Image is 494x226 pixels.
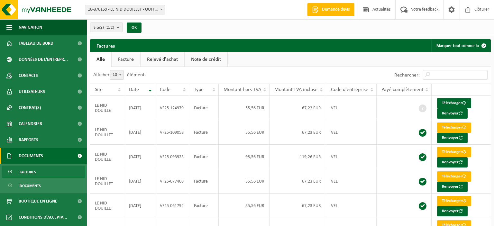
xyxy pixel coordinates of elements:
td: [DATE] [124,194,155,218]
label: Afficher éléments [93,72,146,77]
button: OK [127,23,142,33]
td: VEL [326,169,377,194]
a: Demande devis [307,3,354,16]
td: LE NID DOUILLET [90,96,124,120]
a: Note de crédit [185,52,227,67]
a: Télécharger [437,122,471,133]
span: Date [129,87,139,92]
td: 55,56 EUR [219,120,270,145]
span: Demande devis [320,6,351,13]
span: Contacts [19,68,38,84]
td: 67,23 EUR [270,96,326,120]
td: [DATE] [124,120,155,145]
span: 10 [110,70,124,80]
td: LE NID DOUILLET [90,194,124,218]
td: VEL [326,120,377,145]
td: VF25-109058 [155,120,189,145]
button: Renvoyer [437,133,468,143]
span: Rapports [19,132,38,148]
span: Factures [20,166,36,178]
td: Facture [189,145,219,169]
td: LE NID DOUILLET [90,120,124,145]
td: 55,56 EUR [219,169,270,194]
button: Renvoyer [437,182,468,192]
td: VEL [326,145,377,169]
span: Contrat(s) [19,100,41,116]
a: Facture [112,52,140,67]
span: Montant hors TVA [224,87,261,92]
span: Utilisateurs [19,84,45,100]
span: Tableau de bord [19,35,53,51]
span: Navigation [19,19,42,35]
span: Code [160,87,170,92]
td: Facture [189,96,219,120]
td: 55,56 EUR [219,194,270,218]
td: 119,26 EUR [270,145,326,169]
td: LE NID DOUILLET [90,169,124,194]
td: VEL [326,96,377,120]
span: 10-876159 - LE NID DOUILLET - OUFFET [85,5,165,14]
button: Marquer tout comme lu [431,39,490,52]
span: Documents [20,180,41,192]
a: Télécharger [437,98,471,108]
td: Facture [189,120,219,145]
td: VF25-061792 [155,194,189,218]
td: 67,23 EUR [270,120,326,145]
td: LE NID DOUILLET [90,145,124,169]
span: Montant TVA incluse [274,87,317,92]
td: VF25-077408 [155,169,189,194]
td: 67,23 EUR [270,194,326,218]
a: Télécharger [437,171,471,182]
h2: Factures [90,39,121,52]
td: [DATE] [124,169,155,194]
button: Renvoyer [437,108,468,119]
span: Documents [19,148,43,164]
button: Site(s)(2/2) [90,23,123,32]
td: VF25-093923 [155,145,189,169]
td: [DATE] [124,96,155,120]
td: VEL [326,194,377,218]
span: Site(s) [94,23,114,32]
a: Alle [90,52,111,67]
span: Payé complètement [381,87,423,92]
a: Télécharger [437,147,471,157]
label: Rechercher: [394,73,420,78]
button: Renvoyer [437,157,468,167]
a: Documents [2,179,85,192]
span: Données de l'entrepr... [19,51,68,68]
count: (2/2) [105,25,114,30]
span: Boutique en ligne [19,193,57,209]
span: Calendrier [19,116,42,132]
td: Facture [189,169,219,194]
span: Type [194,87,204,92]
span: 10 [110,70,123,79]
td: VF25-124979 [155,96,189,120]
td: 67,23 EUR [270,169,326,194]
a: Relevé d'achat [141,52,184,67]
a: Factures [2,166,85,178]
span: Conditions d'accepta... [19,209,67,225]
a: Télécharger [437,196,471,206]
span: Site [95,87,103,92]
td: [DATE] [124,145,155,169]
td: 98,56 EUR [219,145,270,169]
td: 55,56 EUR [219,96,270,120]
button: Renvoyer [437,206,468,216]
td: Facture [189,194,219,218]
span: Code d'entreprise [331,87,368,92]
